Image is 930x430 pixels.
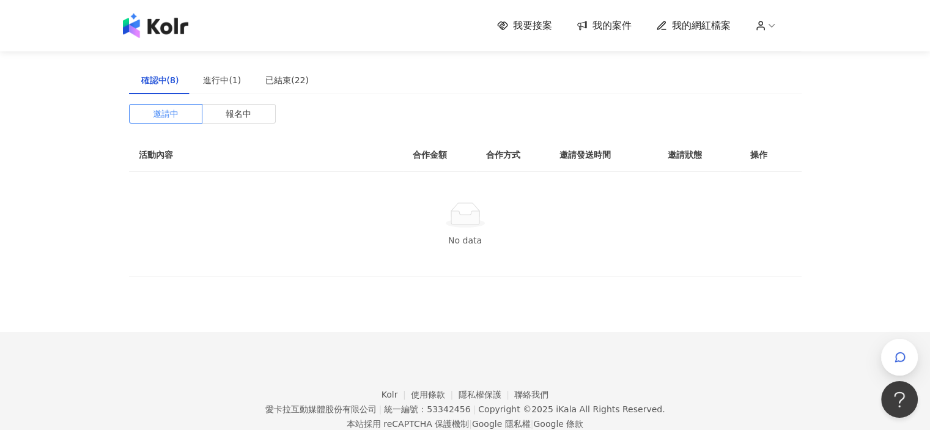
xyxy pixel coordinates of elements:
[533,419,583,429] a: Google 條款
[577,19,632,32] a: 我的案件
[265,73,309,87] div: 已結束(22)
[658,138,740,172] th: 邀請狀態
[203,73,241,87] div: 進行中(1)
[141,73,179,87] div: 確認中(8)
[513,19,552,32] span: 我要接案
[514,390,548,399] a: 聯絡我們
[497,19,552,32] a: 我要接案
[473,404,476,414] span: |
[531,419,534,429] span: |
[378,404,382,414] span: |
[476,138,550,172] th: 合作方式
[672,19,731,32] span: 我的網紅檔案
[459,390,515,399] a: 隱私權保護
[265,404,376,414] div: 愛卡拉互動媒體股份有限公司
[403,138,476,172] th: 合作金額
[411,390,459,399] a: 使用條款
[129,138,374,172] th: 活動內容
[382,390,411,399] a: Kolr
[469,419,472,429] span: |
[478,404,665,414] div: Copyright © 2025 All Rights Reserved.
[592,19,632,32] span: 我的案件
[144,234,787,247] div: No data
[472,419,531,429] a: Google 隱私權
[226,105,251,123] span: 報名中
[656,19,731,32] a: 我的網紅檔案
[123,13,188,38] img: logo
[550,138,658,172] th: 邀請發送時間
[153,105,179,123] span: 邀請中
[384,404,470,414] div: 統一編號：53342456
[881,381,918,418] iframe: Help Scout Beacon - Open
[740,138,802,172] th: 操作
[556,404,577,414] a: iKala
